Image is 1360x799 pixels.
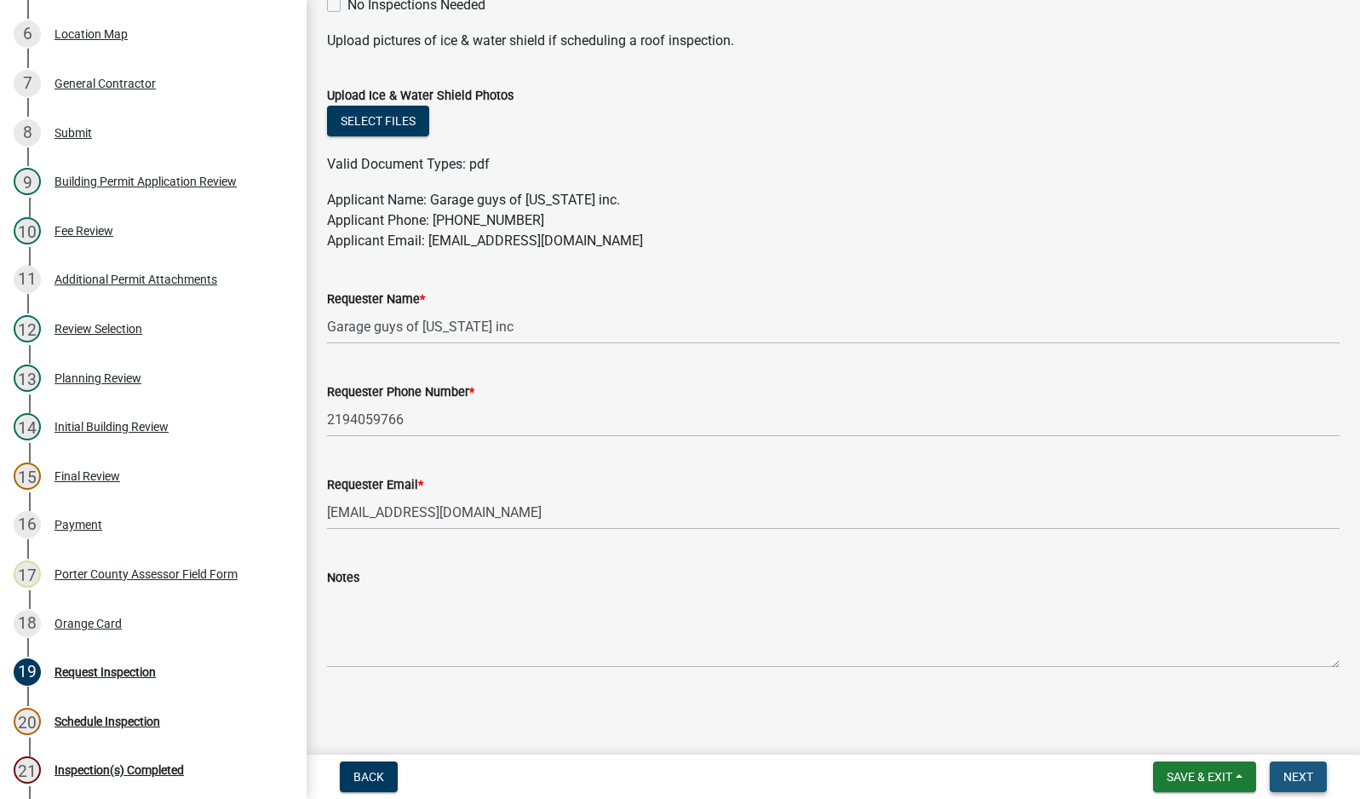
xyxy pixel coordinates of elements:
[327,480,423,491] label: Requester Email
[327,106,429,136] button: Select files
[55,421,169,433] div: Initial Building Review
[353,770,384,784] span: Back
[55,519,102,531] div: Payment
[14,266,41,293] div: 11
[55,568,238,580] div: Porter County Assessor Field Form
[55,127,92,139] div: Submit
[327,90,514,102] label: Upload Ice & Water Shield Photos
[14,70,41,97] div: 7
[55,78,156,89] div: General Contractor
[14,560,41,588] div: 17
[14,168,41,195] div: 9
[327,572,359,584] label: Notes
[1167,770,1232,784] span: Save & Exit
[55,666,156,678] div: Request Inspection
[327,156,490,172] span: Valid Document Types: pdf
[14,315,41,342] div: 12
[14,708,41,735] div: 20
[327,294,425,306] label: Requester Name
[14,511,41,538] div: 16
[1283,770,1313,784] span: Next
[55,225,113,237] div: Fee Review
[1153,762,1256,792] button: Save & Exit
[14,20,41,48] div: 6
[14,413,41,440] div: 14
[55,716,160,727] div: Schedule Inspection
[55,273,217,285] div: Additional Permit Attachments
[327,31,1340,51] p: Upload pictures of ice & water shield if scheduling a roof inspection.
[55,470,120,482] div: Final Review
[55,372,141,384] div: Planning Review
[14,217,41,244] div: 10
[14,463,41,490] div: 15
[55,323,142,335] div: Review Selection
[327,387,474,399] label: Requester Phone Number
[14,658,41,686] div: 19
[327,190,1340,251] p: Applicant Name: Garage guys of [US_STATE] inc. Applicant Phone: [PHONE_NUMBER] Applicant Email: [...
[340,762,398,792] button: Back
[55,618,122,629] div: Orange Card
[14,365,41,392] div: 13
[55,175,237,187] div: Building Permit Application Review
[14,119,41,147] div: 8
[14,610,41,637] div: 18
[14,756,41,784] div: 21
[55,28,128,40] div: Location Map
[1270,762,1327,792] button: Next
[55,764,184,776] div: Inspection(s) Completed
